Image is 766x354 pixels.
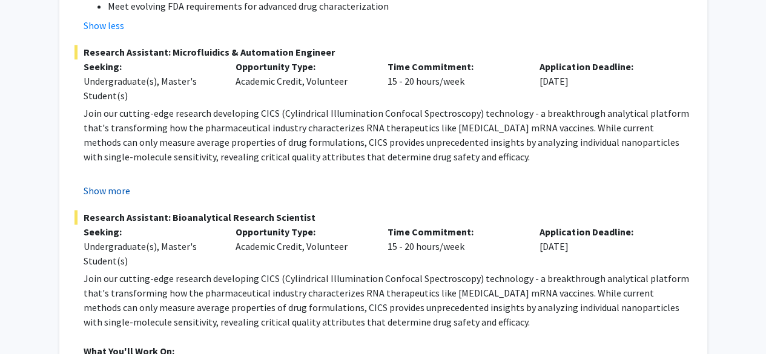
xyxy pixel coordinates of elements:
div: Undergraduate(s), Master's Student(s) [84,239,217,268]
div: Academic Credit, Volunteer [226,59,378,103]
div: 15 - 20 hours/week [378,225,530,268]
p: Application Deadline: [540,225,673,239]
iframe: Chat [9,300,51,345]
p: Time Commitment: [388,225,521,239]
p: Opportunity Type: [236,59,369,74]
p: Seeking: [84,59,217,74]
p: Opportunity Type: [236,225,369,239]
div: [DATE] [530,225,682,268]
p: Application Deadline: [540,59,673,74]
button: Show less [84,18,124,33]
div: 15 - 20 hours/week [378,59,530,103]
p: Join our cutting-edge research developing CICS (Cylindrical Illumination Confocal Spectroscopy) t... [84,106,692,164]
p: Seeking: [84,225,217,239]
div: Academic Credit, Volunteer [226,225,378,268]
div: [DATE] [530,59,682,103]
span: Research Assistant: Microfluidics & Automation Engineer [74,45,692,59]
p: Time Commitment: [388,59,521,74]
p: Join our cutting-edge research developing CICS (Cylindrical Illumination Confocal Spectroscopy) t... [84,271,692,329]
button: Show more [84,183,130,198]
div: Undergraduate(s), Master's Student(s) [84,74,217,103]
span: Research Assistant: Bioanalytical Research Scientist [74,210,692,225]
